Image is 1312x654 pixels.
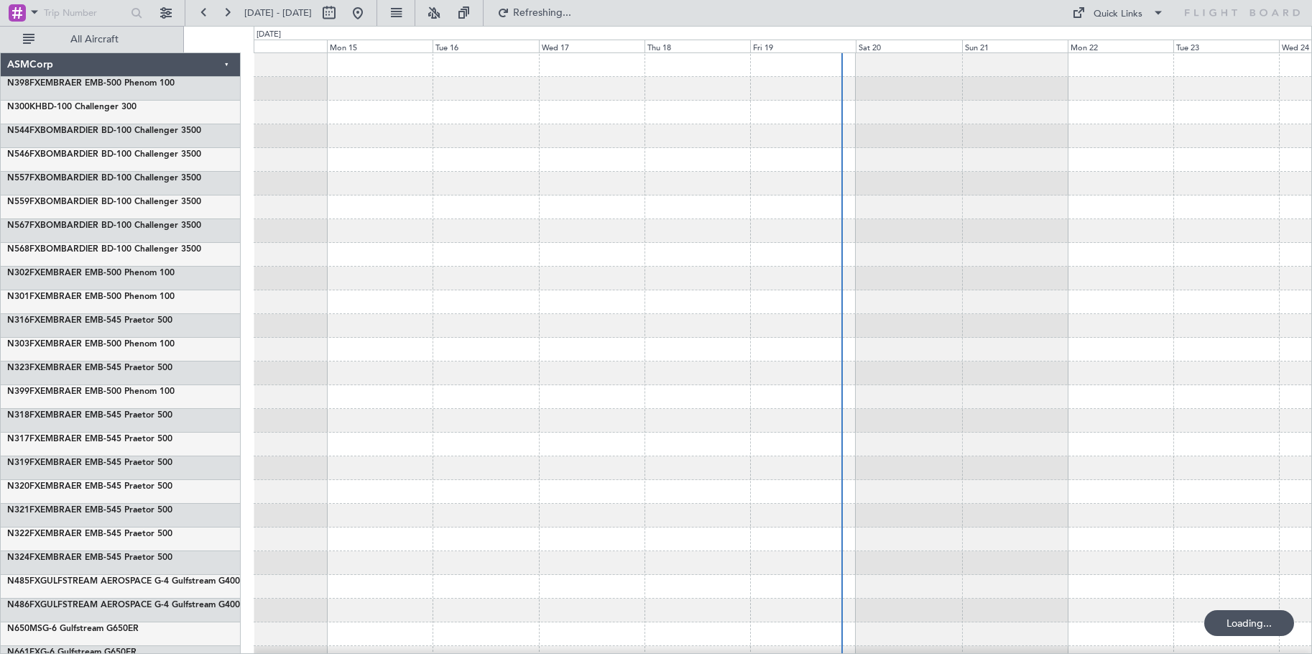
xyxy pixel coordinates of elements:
a: N317FXEMBRAER EMB-545 Praetor 500 [7,435,172,443]
a: N300KHBD-100 Challenger 300 [7,103,137,111]
span: N398FX [7,79,40,88]
span: N320FX [7,482,40,491]
span: N301FX [7,293,40,301]
span: Refreshing... [512,8,573,18]
span: N324FX [7,553,40,562]
span: N316FX [7,316,40,325]
a: N324FXEMBRAER EMB-545 Praetor 500 [7,553,172,562]
div: Fri 19 [750,40,856,52]
span: N319FX [7,459,40,467]
a: N301FXEMBRAER EMB-500 Phenom 100 [7,293,175,301]
div: Tue 23 [1173,40,1279,52]
span: N485FX [7,577,40,586]
a: N303FXEMBRAER EMB-500 Phenom 100 [7,340,175,349]
a: N319FXEMBRAER EMB-545 Praetor 500 [7,459,172,467]
button: Quick Links [1065,1,1171,24]
span: N302FX [7,269,40,277]
div: Mon 15 [327,40,433,52]
a: N302FXEMBRAER EMB-500 Phenom 100 [7,269,175,277]
span: N557FX [7,174,40,183]
a: N568FXBOMBARDIER BD-100 Challenger 3500 [7,245,201,254]
a: N557FXBOMBARDIER BD-100 Challenger 3500 [7,174,201,183]
a: N322FXEMBRAER EMB-545 Praetor 500 [7,530,172,538]
div: Tue 16 [433,40,538,52]
span: N546FX [7,150,40,159]
a: N559FXBOMBARDIER BD-100 Challenger 3500 [7,198,201,206]
a: N321FXEMBRAER EMB-545 Praetor 500 [7,506,172,515]
span: N303FX [7,340,40,349]
span: N300KH [7,103,42,111]
span: N323FX [7,364,40,372]
div: Thu 18 [645,40,750,52]
div: Sun 14 [221,40,327,52]
button: All Aircraft [16,28,156,51]
a: N650MSG-6 Gulfstream G650ER [7,625,139,633]
span: N318FX [7,411,40,420]
div: Wed 17 [539,40,645,52]
div: Loading... [1204,610,1294,636]
a: N316FXEMBRAER EMB-545 Praetor 500 [7,316,172,325]
a: N544FXBOMBARDIER BD-100 Challenger 3500 [7,126,201,135]
div: Sat 20 [856,40,961,52]
span: N486FX [7,601,40,609]
a: N320FXEMBRAER EMB-545 Praetor 500 [7,482,172,491]
a: N546FXBOMBARDIER BD-100 Challenger 3500 [7,150,201,159]
span: N399FX [7,387,40,396]
span: All Aircraft [37,34,152,45]
a: N399FXEMBRAER EMB-500 Phenom 100 [7,387,175,396]
a: N486FXGULFSTREAM AEROSPACE G-4 Gulfstream G400 [7,601,240,609]
a: N323FXEMBRAER EMB-545 Praetor 500 [7,364,172,372]
span: [DATE] - [DATE] [244,6,312,19]
span: N568FX [7,245,40,254]
span: N321FX [7,506,40,515]
span: N650MS [7,625,42,633]
input: Trip Number [44,2,126,24]
div: Mon 22 [1068,40,1173,52]
a: N567FXBOMBARDIER BD-100 Challenger 3500 [7,221,201,230]
div: Sun 21 [962,40,1068,52]
span: N317FX [7,435,40,443]
span: N322FX [7,530,40,538]
button: Refreshing... [491,1,577,24]
a: N398FXEMBRAER EMB-500 Phenom 100 [7,79,175,88]
a: N485FXGULFSTREAM AEROSPACE G-4 Gulfstream G400 [7,577,240,586]
span: N544FX [7,126,40,135]
div: Quick Links [1094,7,1142,22]
div: [DATE] [257,29,281,41]
span: N559FX [7,198,40,206]
a: N318FXEMBRAER EMB-545 Praetor 500 [7,411,172,420]
span: N567FX [7,221,40,230]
